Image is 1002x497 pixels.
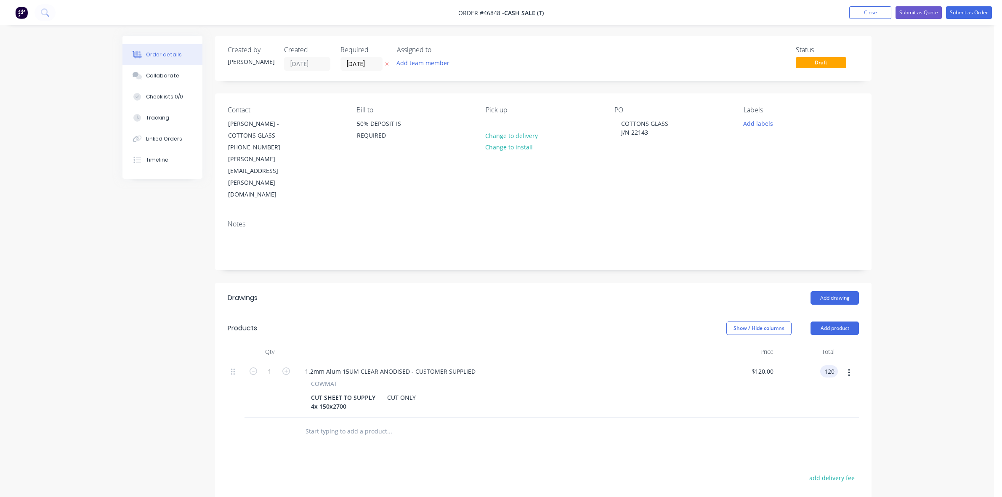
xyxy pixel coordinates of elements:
[146,93,183,101] div: Checklists 0/0
[228,46,274,54] div: Created by
[146,156,168,164] div: Timeline
[811,291,859,305] button: Add drawing
[392,57,454,69] button: Add team member
[896,6,942,19] button: Submit as Quote
[122,128,202,149] button: Linked Orders
[350,117,434,144] div: 50% DEPOSIT IS REQUIRED
[228,118,298,141] div: [PERSON_NAME] - COTTONS GLASS
[744,106,859,114] div: Labels
[397,46,481,54] div: Assigned to
[228,323,257,333] div: Products
[397,57,454,69] button: Add team member
[146,135,182,143] div: Linked Orders
[805,472,859,484] button: add delivery fee
[486,106,601,114] div: Pick up
[458,9,504,17] span: Order #46848 -
[15,6,28,19] img: Factory
[122,65,202,86] button: Collaborate
[849,6,891,19] button: Close
[311,379,338,388] span: COWMAT
[228,57,274,66] div: [PERSON_NAME]
[284,46,330,54] div: Created
[614,106,730,114] div: PO
[228,106,343,114] div: Contact
[245,343,295,360] div: Qty
[228,153,298,200] div: [PERSON_NAME][EMAIL_ADDRESS][PERSON_NAME][DOMAIN_NAME]
[146,114,169,122] div: Tracking
[228,293,258,303] div: Drawings
[357,118,427,141] div: 50% DEPOSIT IS REQUIRED
[946,6,992,19] button: Submit as Order
[614,117,675,138] div: COTTONS GLASS J/N 22143
[796,57,846,68] span: Draft
[228,220,859,228] div: Notes
[122,86,202,107] button: Checklists 0/0
[122,107,202,128] button: Tracking
[716,343,777,360] div: Price
[146,72,179,80] div: Collaborate
[739,117,777,129] button: Add labels
[340,46,387,54] div: Required
[122,44,202,65] button: Order details
[796,46,859,54] div: Status
[305,423,473,440] input: Start typing to add a product...
[221,117,305,201] div: [PERSON_NAME] - COTTONS GLASS[PHONE_NUMBER][PERSON_NAME][EMAIL_ADDRESS][PERSON_NAME][DOMAIN_NAME]
[228,141,298,153] div: [PHONE_NUMBER]
[726,322,792,335] button: Show / Hide columns
[811,322,859,335] button: Add product
[298,365,482,377] div: 1.2mm Alum 15UM CLEAR ANODISED - CUSTOMER SUPPLIED
[481,130,542,141] button: Change to delivery
[777,343,838,360] div: Total
[481,141,537,153] button: Change to install
[308,391,380,412] div: CUT SHEET TO SUPPLY 4x 150x2700
[146,51,182,58] div: Order details
[384,391,419,404] div: CUT ONLY
[504,9,544,17] span: CASH SALE (T)
[122,149,202,170] button: Timeline
[356,106,472,114] div: Bill to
